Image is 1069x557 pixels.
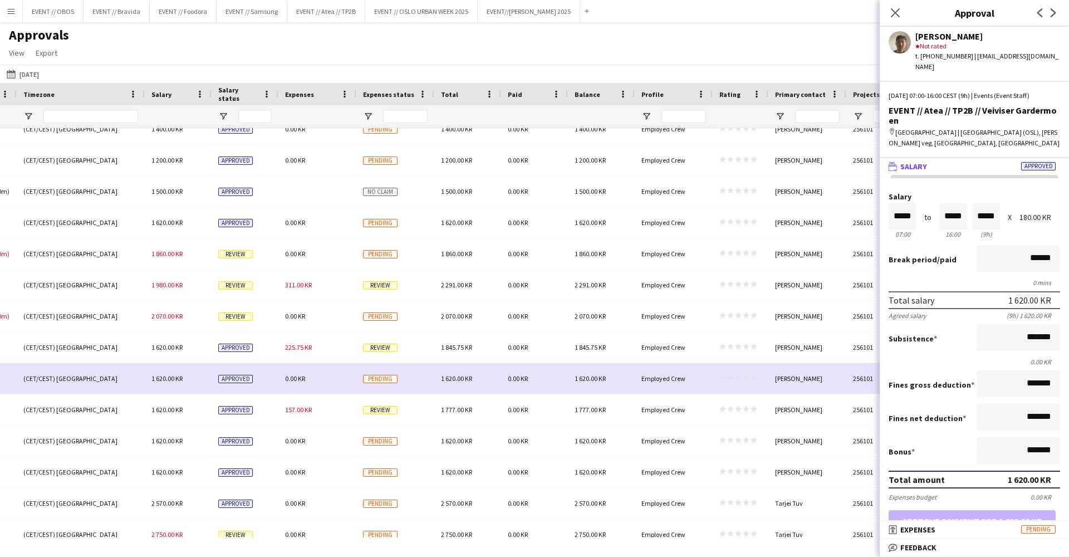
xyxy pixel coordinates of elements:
span: 0.00 KR [285,499,305,507]
div: Not rated [915,41,1060,51]
span: 1 400.00 KR [151,125,183,133]
span: 0.00 KR [508,250,528,258]
label: Fines net deduction [889,413,966,423]
span: 2 750.00 KR [151,530,183,539]
span: Review [363,344,398,352]
div: 256101 [846,176,924,207]
span: 2 570.00 KR [441,499,472,507]
span: Review [218,312,253,321]
span: 1 620.00 KR [151,468,183,476]
mat-expansion-panel-header: Feedback [880,539,1069,556]
button: EVENT // Bravida [84,1,150,22]
span: 1 620.00 KR [151,374,183,383]
span: Feedback [900,543,936,553]
span: Salary [900,162,927,172]
div: 256101 [846,145,924,175]
span: Pending [363,468,398,477]
span: 1 500.00 KR [151,187,183,196]
div: 256101 [846,488,924,519]
span: Approved [218,157,253,165]
span: 0.00 KR [508,530,528,539]
div: Expenses budget [889,493,936,501]
div: [PERSON_NAME] [768,426,846,456]
span: Approved [218,219,253,227]
span: Pending [1021,525,1056,534]
div: [DATE] 07:00-16:00 CEST (9h) | Events (Event Staff) [889,91,1060,101]
span: 0.00 KR [508,499,528,507]
span: 0.00 KR [508,405,528,414]
input: Timezone Filter Input [43,110,138,123]
span: Review [218,250,253,258]
button: EVENT // Atea // TP2B [287,1,365,22]
button: EVENT // Samsung [217,1,287,22]
span: Primary contact [775,90,826,99]
div: (CET/CEST) [GEOGRAPHIC_DATA] [17,394,145,425]
span: Approved [218,344,253,352]
button: [DATE] [4,67,41,81]
span: 1 400.00 KR [441,125,472,133]
span: Employed Crew [641,125,685,133]
a: View [4,46,29,60]
span: 1 200.00 KR [441,156,472,164]
span: 1 620.00 KR [441,374,472,383]
span: Review [218,531,253,539]
span: Employed Crew [641,156,685,164]
span: 0.00 KR [285,156,305,164]
label: Subsistence [889,334,937,344]
span: 1 620.00 KR [151,218,183,227]
span: Pending [363,531,398,539]
span: 0.00 KR [285,125,305,133]
span: 0.00 KR [508,374,528,383]
div: 256101 [846,114,924,144]
div: 256101 [846,238,924,269]
div: t. [PHONE_NUMBER] | [EMAIL_ADDRESS][DOMAIN_NAME] [915,51,1060,71]
div: 256101 [846,207,924,238]
span: 1 860.00 KR [575,250,606,258]
div: 16:00 [939,230,967,238]
div: X [1008,213,1012,222]
span: 2 070.00 KR [441,312,472,320]
span: 1 620.00 KR [575,468,606,476]
span: Pending [363,125,398,134]
div: 256101 [846,394,924,425]
span: 0.00 KR [508,125,528,133]
label: Salary [889,193,1060,201]
span: 1 620.00 KR [151,405,183,414]
button: Open Filter Menu [23,111,33,121]
span: Employed Crew [641,218,685,227]
span: 157.00 KR [285,405,312,414]
span: 1 777.00 KR [575,405,606,414]
span: Employed Crew [641,281,685,289]
div: 0.00 KR [889,358,1060,366]
span: 225.75 KR [285,343,312,351]
span: 2 750.00 KR [441,530,472,539]
span: Pending [363,500,398,508]
span: 2 750.00 KR [575,530,606,539]
span: Approved [218,406,253,414]
span: 1 200.00 KR [575,156,606,164]
span: 1 845.75 KR [575,343,606,351]
span: View [9,48,24,58]
div: [GEOGRAPHIC_DATA] | [GEOGRAPHIC_DATA] (OSL), [PERSON_NAME] veg, [GEOGRAPHIC_DATA], [GEOGRAPHIC_DATA] [889,128,1060,148]
span: Total [441,90,458,99]
span: 1 845.75 KR [441,343,472,351]
div: Total salary [889,295,934,306]
span: Expenses [900,525,935,535]
div: (CET/CEST) [GEOGRAPHIC_DATA] [17,176,145,207]
span: 0.00 KR [508,281,528,289]
div: 256101 [846,519,924,550]
label: /paid [889,255,957,265]
span: 1 620.00 KR [151,343,183,351]
span: 2 291.00 KR [575,281,606,289]
span: 2 570.00 KR [575,499,606,507]
span: 1 620.00 KR [441,218,472,227]
span: 1 400.00 KR [575,125,606,133]
div: (CET/CEST) [GEOGRAPHIC_DATA] [17,207,145,238]
span: Paid [508,90,522,99]
div: [PERSON_NAME] [915,31,1060,41]
span: Break period [889,255,937,265]
div: EVENT // Atea // TP2B // Veiviser Gardermoen [889,105,1060,125]
a: Export [31,46,62,60]
span: 1 860.00 KR [441,250,472,258]
span: 1 620.00 KR [575,374,606,383]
